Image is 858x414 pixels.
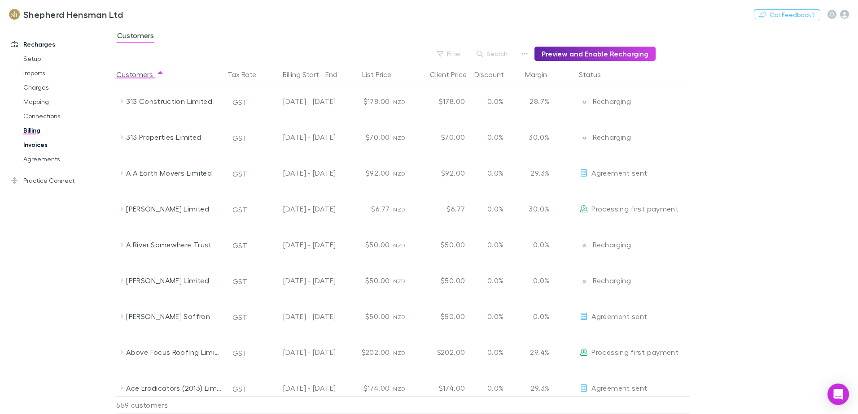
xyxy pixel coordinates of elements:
div: Ace Eradicators (2013) LimitedGST[DATE] - [DATE]$174.00NZD$174.000.0%29.3%EditAgreement sent [116,370,694,406]
span: NZD [393,134,405,141]
a: Setup [14,52,121,66]
div: Above Focus Roofing Limited [126,334,221,370]
span: Agreement sent [591,312,647,320]
div: $174.00 [415,370,468,406]
div: 0.0% [468,334,522,370]
div: [DATE] - [DATE] [262,370,336,406]
div: 0.0% [468,119,522,155]
div: 313 Construction Limited [126,83,221,119]
h3: Shepherd Hensman Ltd [23,9,123,20]
div: $202.00 [339,334,393,370]
img: Recharging [580,241,589,250]
span: NZD [393,278,405,285]
button: List Price [362,65,402,83]
div: 313 Properties LimitedGST[DATE] - [DATE]$70.00NZD$70.000.0%30.0%EditRechargingRecharging [116,119,694,155]
span: NZD [393,349,405,356]
span: NZD [393,242,405,249]
div: [DATE] - [DATE] [262,298,336,334]
div: $178.00 [339,83,393,119]
button: Preview and Enable Recharging [534,47,656,61]
div: $50.00 [339,263,393,298]
div: $50.00 [339,227,393,263]
span: Processing first payment [591,204,679,213]
div: 0.0% [468,370,522,406]
div: [DATE] - [DATE] [262,334,336,370]
div: $202.00 [415,334,468,370]
div: [PERSON_NAME] Saffron [126,298,221,334]
button: Billing Start - End [283,65,348,83]
span: NZD [393,206,405,213]
div: $70.00 [339,119,393,155]
div: $6.77 [415,191,468,227]
button: GST [228,203,251,217]
div: 0.0% [468,227,522,263]
div: [DATE] - [DATE] [262,263,336,298]
span: Processing first payment [591,348,679,356]
a: Invoices [14,138,121,152]
span: Customers [117,31,154,43]
a: Recharges [2,37,121,52]
div: 0.0% [468,298,522,334]
div: 313 Construction LimitedGST[DATE] - [DATE]$178.00NZD$178.000.0%28.7%EditRechargingRecharging [116,83,694,119]
div: $50.00 [415,227,468,263]
div: $92.00 [415,155,468,191]
button: GST [228,95,251,109]
a: Connections [14,109,121,123]
img: Recharging [580,277,589,286]
a: Imports [14,66,121,80]
p: 29.4% [526,347,549,358]
div: A River Somewhere TrustGST[DATE] - [DATE]$50.00NZD$50.000.0%0.0%EditRechargingRecharging [116,227,694,263]
button: Discount [474,65,515,83]
div: $6.77 [339,191,393,227]
div: [PERSON_NAME] LimitedGST[DATE] - [DATE]$50.00NZD$50.000.0%0.0%EditRechargingRecharging [116,263,694,298]
span: Recharging [593,133,631,141]
div: Client Price [430,65,477,83]
div: Margin [525,65,558,83]
span: NZD [393,99,405,105]
div: [PERSON_NAME] SaffronGST[DATE] - [DATE]$50.00NZD$50.000.0%0.0%EditAgreement sent [116,298,694,334]
span: Agreement sent [591,168,647,177]
div: [PERSON_NAME] LimitedGST[DATE] - [DATE]$6.77NZD$6.770.0%30.0%EditProcessing first payment [116,191,694,227]
button: GST [228,382,251,396]
button: GST [228,274,251,289]
div: 559 customers [116,396,224,414]
div: [PERSON_NAME] Limited [126,263,221,298]
span: Recharging [593,97,631,105]
p: 28.7% [526,96,549,107]
div: Ace Eradicators (2013) Limited [126,370,221,406]
div: [DATE] - [DATE] [262,119,336,155]
img: Shepherd Hensman Ltd's Logo [9,9,20,20]
div: 313 Properties Limited [126,119,221,155]
span: NZD [393,385,405,392]
button: GST [228,310,251,324]
div: $92.00 [339,155,393,191]
div: [DATE] - [DATE] [262,83,336,119]
button: GST [228,346,251,360]
p: 0.0% [526,311,549,322]
p: 0.0% [526,239,549,250]
div: $50.00 [415,263,468,298]
div: Open Intercom Messenger [827,384,849,405]
span: Agreement sent [591,384,647,392]
p: 30.0% [526,132,549,142]
div: 0.0% [468,191,522,227]
span: NZD [393,314,405,320]
div: [DATE] - [DATE] [262,227,336,263]
div: 0.0% [468,155,522,191]
a: Billing [14,123,121,138]
p: 0.0% [526,275,549,286]
div: $174.00 [339,370,393,406]
a: Practice Connect [2,173,121,188]
p: 29.3% [526,383,549,393]
a: Agreements [14,152,121,166]
button: Tax Rate [228,65,267,83]
div: $50.00 [339,298,393,334]
span: Recharging [593,276,631,285]
img: Recharging [580,134,589,142]
div: $178.00 [415,83,468,119]
button: Filter [433,48,467,59]
button: GST [228,238,251,253]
